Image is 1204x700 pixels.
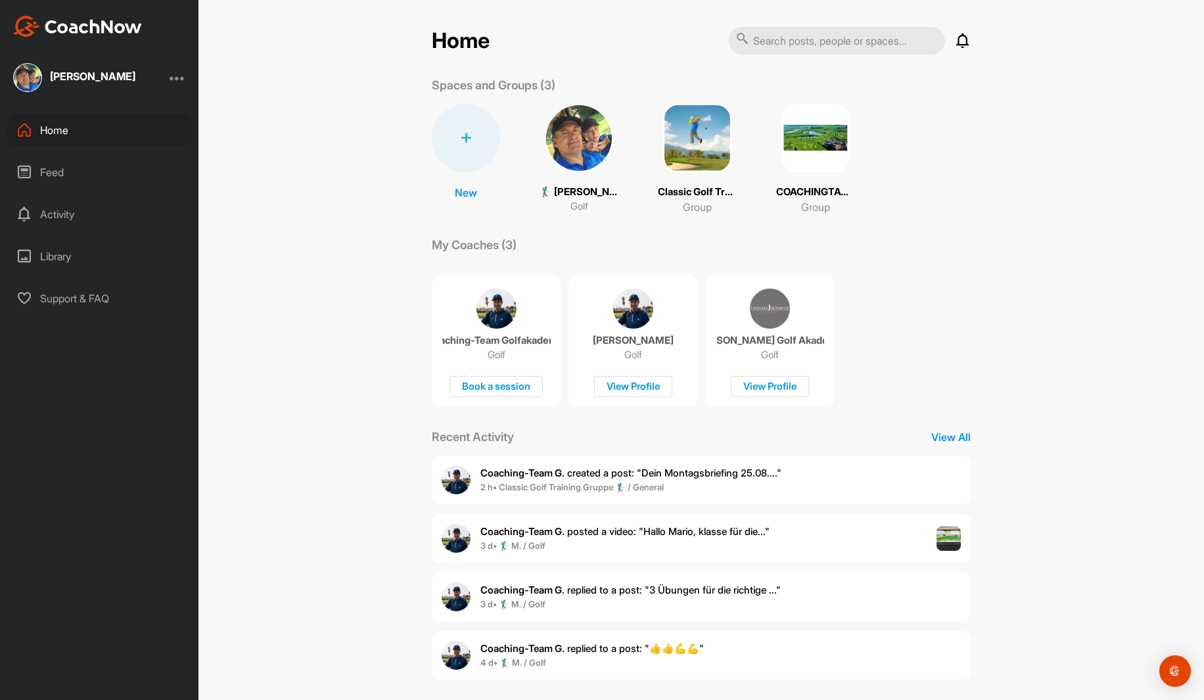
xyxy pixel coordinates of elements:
input: Search posts, people or spaces... [728,27,945,55]
span: replied to a post : "👍👍💪💪" [480,642,704,655]
b: Coaching-Team G. [480,642,565,655]
span: created a post : "Dein Montagsbriefing 25.08...." [480,467,781,479]
img: square_2606c9fb9fa697f623ed5c070468f72d.png [781,104,850,172]
div: [PERSON_NAME] [50,71,135,82]
p: Golf [761,348,779,362]
b: 2 h • Classic Golf Training Gruppe 🏌️‍♂️ / General [480,482,664,492]
p: Classic Golf Training Gruppe 🏌️‍♂️ [658,185,737,200]
b: 3 d • 🏌‍♂ M. / Golf [480,540,545,551]
p: 🏌‍♂ [PERSON_NAME] (14.7) [540,185,618,200]
p: Coaching-Team Golfakademie [442,334,551,347]
div: View Profile [594,376,672,398]
img: user avatar [442,465,471,494]
b: Coaching-Team G. [480,584,565,596]
img: coach avatar [476,289,517,329]
a: 🏌‍♂ [PERSON_NAME] (14.7)Golf [540,104,618,215]
img: user avatar [442,524,471,553]
p: [PERSON_NAME] [593,334,674,347]
img: square_d3a48e1a16724b6ec4470e4a905de55e.jpg [13,63,42,92]
b: Coaching-Team G. [480,525,565,538]
span: posted a video : " Hallo Mario, klasse für die... " [480,525,770,538]
p: Golf [570,199,588,214]
div: Feed [7,156,193,189]
img: user avatar [442,582,471,611]
b: 4 d • 🏌‍♂ M. / Golf [480,657,546,668]
p: Golf [488,348,505,362]
span: replied to a post : "3 Übungen für die richtige ..." [480,584,781,596]
h2: Home [432,28,490,54]
p: View All [931,429,971,445]
a: Classic Golf Training Gruppe 🏌️‍♂️Group [658,104,737,215]
p: Group [683,199,712,215]
img: coach avatar [750,289,790,329]
img: square_d3a48e1a16724b6ec4470e4a905de55e.jpg [545,104,613,172]
p: New [455,185,477,200]
div: Home [7,114,193,147]
div: Library [7,240,193,273]
div: Activity [7,198,193,231]
img: coach avatar [613,289,653,329]
p: Spaces and Groups (3) [432,76,555,94]
a: COACHINGTAG MENTAL VALLEY BEI [GEOGRAPHIC_DATA] [DATE]Group [776,104,855,215]
div: Support & FAQ [7,282,193,315]
p: COACHINGTAG MENTAL VALLEY BEI [GEOGRAPHIC_DATA] [DATE] [776,185,855,200]
div: View Profile [731,376,809,398]
b: Coaching-Team G. [480,467,565,479]
p: Golf [624,348,642,362]
img: user avatar [442,641,471,670]
img: square_940d96c4bb369f85efc1e6d025c58b75.png [663,104,731,172]
b: 3 d • 🏌‍♂ M. / Golf [480,599,545,609]
img: post image [937,526,961,551]
p: [PERSON_NAME] Golf Akademie [716,334,824,347]
p: My Coaches (3) [432,236,517,254]
p: Group [801,199,830,215]
div: Open Intercom Messenger [1159,655,1191,687]
img: CoachNow [13,16,142,37]
p: Recent Activity [432,428,514,446]
div: Book a session [450,376,543,398]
